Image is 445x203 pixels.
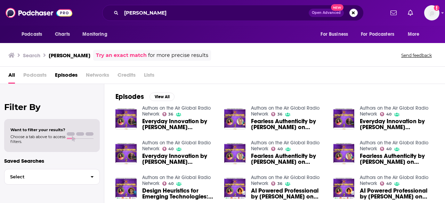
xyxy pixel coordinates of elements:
span: 40 [168,147,173,151]
span: AI Powered Professional by [PERSON_NAME] on Catalyst Creators [251,188,325,200]
div: Search podcasts, credits, & more... [102,5,364,21]
img: AI Powered Professional by Fiona Passantino on Catalyst Creators [224,178,245,199]
span: 40 [386,147,391,151]
span: 40 [386,113,391,116]
a: 36 [271,181,282,186]
img: Fearless Authenticity by Jeanne Sparrow on Catalyst Creators [224,108,245,129]
span: Networks [86,69,109,84]
a: 40 [162,147,174,151]
span: For Podcasters [361,29,394,39]
a: Show notifications dropdown [405,7,416,19]
a: Authors on the Air Global Radio Network [360,175,428,186]
a: 40 [271,147,283,151]
span: Monitoring [82,29,107,39]
button: View All [149,93,175,101]
img: Everyday Innovation by Robert Evans Wilson, Jr. on Catalyst Creators [115,108,137,129]
span: 36 [277,182,282,185]
button: Open AdvancedNew [309,9,344,17]
a: 40 [380,181,391,186]
a: Authors on the Air Global Radio Network [360,140,428,152]
span: All [8,69,15,84]
h3: Search [23,52,40,59]
a: 40 [380,112,391,116]
span: 40 [168,182,173,185]
a: Everyday Innovation by Robert Evans Wilson, Jr. on Catalyst Creators [360,118,434,130]
a: Everyday Innovation by Robert Evans Wilson, Jr. on Catalyst Creators [142,118,216,130]
button: open menu [17,28,51,41]
span: Everyday Innovation by [PERSON_NAME] [PERSON_NAME]. on Catalyst Creators [142,153,216,165]
a: 40 [380,147,391,151]
span: Choose a tab above to access filters. [10,134,65,144]
img: Podchaser - Follow, Share and Rate Podcasts [6,6,72,19]
button: Select [4,169,100,185]
span: Logged in as megcassidy [424,5,439,20]
button: Show profile menu [424,5,439,20]
a: 40 [162,181,174,186]
button: Send feedback [399,52,434,58]
span: Podcasts [22,29,42,39]
span: More [408,29,420,39]
span: For Business [321,29,348,39]
span: Select [5,175,85,179]
h2: Episodes [115,92,144,101]
a: Episodes [55,69,78,84]
span: Fearless Authenticity by [PERSON_NAME] on Catalyst Creators [360,153,434,165]
a: Authors on the Air Global Radio Network [142,105,211,117]
a: Fearless Authenticity by Jeanne Sparrow on Catalyst Creators [360,153,434,165]
p: Saved Searches [4,158,100,164]
span: Everyday Innovation by [PERSON_NAME] [PERSON_NAME]. on Catalyst Creators [360,118,434,130]
a: Authors on the Air Global Radio Network [142,175,211,186]
button: open menu [78,28,116,41]
a: EpisodesView All [115,92,175,101]
span: Design Heuristics for Emerging Technologies: Considerations for the Rights of Women by [PERSON_NA... [142,188,216,200]
a: AI Powered Professional by Fiona Passantino on Catalyst Creators [360,188,434,200]
img: Everyday Innovation by Robert Evans Wilson, Jr. on Catalyst Creators [115,143,137,164]
a: Authors on the Air Global Radio Network [251,105,319,117]
span: New [331,4,343,11]
button: open menu [356,28,404,41]
button: open menu [316,28,357,41]
img: Fearless Authenticity by Jeanne Sparrow on Catalyst Creators [333,143,355,164]
img: Everyday Innovation by Robert Evans Wilson, Jr. on Catalyst Creators [333,108,355,129]
a: Authors on the Air Global Radio Network [251,175,319,186]
a: Design Heuristics for Emerging Technologies: Considerations for the Rights of Women by Kem-Laurin... [142,188,216,200]
img: AI Powered Professional by Fiona Passantino on Catalyst Creators [333,178,355,199]
span: Fearless Authenticity by [PERSON_NAME] on Catalyst Creators [251,118,325,130]
span: Credits [118,69,136,84]
a: AI Powered Professional by Fiona Passantino on Catalyst Creators [251,188,325,200]
svg: Add a profile image [434,5,439,11]
h2: Filter By [4,102,100,112]
a: Try an exact match [96,51,147,59]
a: Show notifications dropdown [388,7,399,19]
a: Fearless Authenticity by Jeanne Sparrow on Catalyst Creators [251,153,325,165]
img: Fearless Authenticity by Jeanne Sparrow on Catalyst Creators [224,143,245,164]
a: Fearless Authenticity by Jeanne Sparrow on Catalyst Creators [251,118,325,130]
span: 36 [277,113,282,116]
a: Authors on the Air Global Radio Network [251,140,319,152]
span: 36 [168,113,173,116]
a: 36 [162,112,173,116]
input: Search podcasts, credits, & more... [121,7,309,18]
span: Everyday Innovation by [PERSON_NAME] [PERSON_NAME]. on Catalyst Creators [142,118,216,130]
span: Lists [144,69,154,84]
a: Everyday Innovation by Robert Evans Wilson, Jr. on Catalyst Creators [142,153,216,165]
a: Authors on the Air Global Radio Network [142,140,211,152]
img: Design Heuristics for Emerging Technologies: Considerations for the Rights of Women by Kem-Laurin... [115,178,137,199]
a: 36 [271,112,282,116]
h3: [PERSON_NAME] [49,52,90,59]
span: 40 [386,182,391,185]
a: Authors on the Air Global Radio Network [360,105,428,117]
span: Charts [55,29,70,39]
span: Open Advanced [312,11,341,15]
